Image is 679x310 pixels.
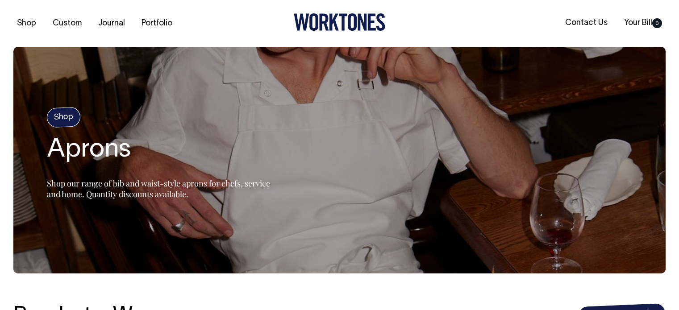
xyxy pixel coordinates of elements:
[47,136,270,165] h2: Aprons
[47,178,270,199] span: Shop our range of bib and waist-style aprons for chefs, service and home. Quantity discounts avai...
[562,16,611,30] a: Contact Us
[95,16,129,31] a: Journal
[138,16,176,31] a: Portfolio
[49,16,85,31] a: Custom
[652,18,662,28] span: 0
[621,16,666,30] a: Your Bill0
[13,16,40,31] a: Shop
[46,107,81,128] h4: Shop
